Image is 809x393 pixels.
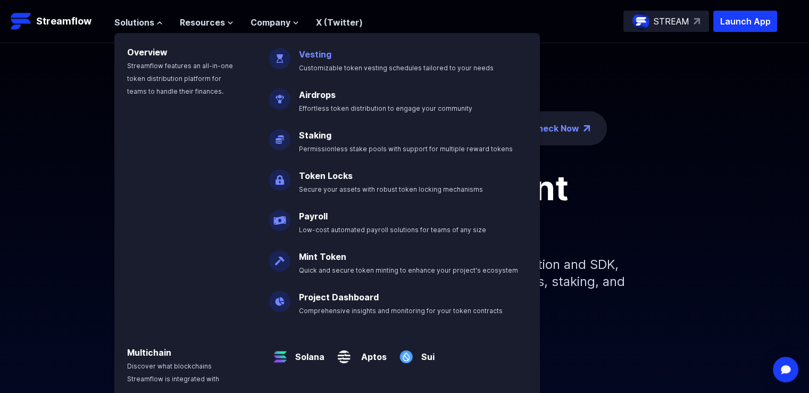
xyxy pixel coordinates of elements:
[180,16,233,29] button: Resources
[623,11,709,32] a: STREAM
[694,18,700,24] img: top-right-arrow.svg
[299,307,503,315] span: Comprehensive insights and monitoring for your token contracts
[531,122,579,135] a: Check Now
[269,80,290,110] img: Airdrops
[713,11,777,32] button: Launch App
[251,16,299,29] button: Company
[299,49,331,60] a: Vesting
[127,62,233,95] span: Streamflow features an all-in-one token distribution platform for teams to handle their finances.
[333,338,355,367] img: Aptos
[299,251,346,262] a: Mint Token
[299,145,513,153] span: Permissionless stake pools with support for multiple reward tokens
[395,338,417,367] img: Sui
[127,347,171,358] a: Multichain
[299,130,331,141] a: Staking
[773,357,798,382] div: Open Intercom Messenger
[299,170,353,181] a: Token Locks
[654,15,689,28] p: STREAM
[299,226,486,234] span: Low-cost automated payroll solutions for teams of any size
[127,362,219,383] span: Discover what blockchains Streamflow is integrated with
[269,201,290,231] img: Payroll
[299,211,328,222] a: Payroll
[632,13,649,30] img: streamflow-logo-circle.png
[291,342,324,363] a: Solana
[11,11,104,32] a: Streamflow
[269,161,290,191] img: Token Locks
[299,185,483,193] span: Secure your assets with robust token locking mechanisms
[180,16,225,29] span: Resources
[11,11,32,32] img: Streamflow Logo
[269,282,290,312] img: Project Dashboard
[269,242,290,272] img: Mint Token
[299,104,472,112] span: Effortless token distribution to engage your community
[36,14,91,29] p: Streamflow
[269,39,290,69] img: Vesting
[269,120,290,150] img: Staking
[251,16,290,29] span: Company
[299,64,494,72] span: Customizable token vesting schedules tailored to your needs
[269,338,291,367] img: Solana
[114,16,154,29] span: Solutions
[316,17,363,28] a: X (Twitter)
[299,89,336,100] a: Airdrops
[583,125,590,132] img: top-right-arrow.png
[114,16,163,29] button: Solutions
[299,292,379,302] a: Project Dashboard
[355,342,387,363] a: Aptos
[417,342,435,363] a: Sui
[127,47,168,58] a: Overview
[299,266,518,274] span: Quick and secure token minting to enhance your project's ecosystem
